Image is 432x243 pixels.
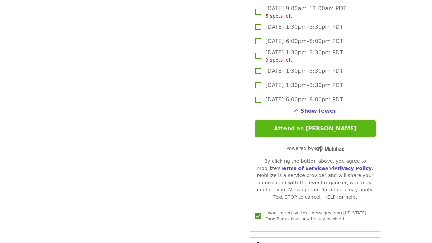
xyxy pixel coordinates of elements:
div: By clicking the button above, you agree to Mobilize's and . Mobilize is a service provider and wi... [255,158,375,201]
span: [DATE] 1:30pm–3:30pm PDT [265,81,343,89]
span: [DATE] 1:30pm–3:30pm PDT [265,67,343,75]
img: Powered by Mobilize [314,146,344,152]
span: [DATE] 1:30pm–3:30pm PDT [265,23,343,31]
button: See more timeslots [294,107,336,115]
span: [DATE] 1:30pm–3:30pm PDT [265,48,343,64]
span: [DATE] 9:00am–11:00am PDT [265,4,346,20]
span: I want to receive text messages from [US_STATE] Food Bank about how to stay involved. [265,211,366,221]
span: Powered by [286,146,344,151]
button: Attend as [PERSON_NAME] [255,120,375,137]
span: Show fewer [300,108,336,114]
a: Privacy Policy [334,166,372,171]
span: [DATE] 6:00pm–8:00pm PDT [265,96,343,104]
a: Terms of Service [280,166,325,171]
span: [DATE] 6:00pm–8:00pm PDT [265,37,343,45]
span: 5 spots left [265,13,292,19]
span: 9 spots left [265,57,292,63]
